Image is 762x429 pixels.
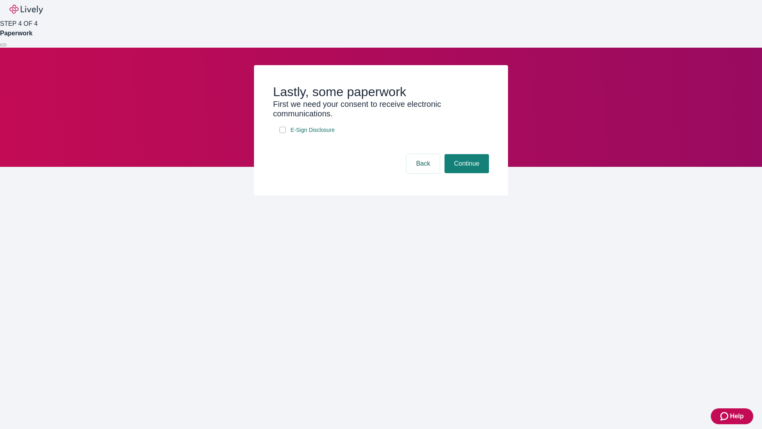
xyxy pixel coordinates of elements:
button: Zendesk support iconHelp [711,408,753,424]
svg: Zendesk support icon [720,412,730,421]
span: E-Sign Disclosure [291,126,335,134]
img: Lively [10,5,43,14]
span: Help [730,412,744,421]
h2: Lastly, some paperwork [273,84,489,99]
button: Continue [444,154,489,173]
button: Back [406,154,440,173]
h3: First we need your consent to receive electronic communications. [273,99,489,118]
a: e-sign disclosure document [289,125,336,135]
